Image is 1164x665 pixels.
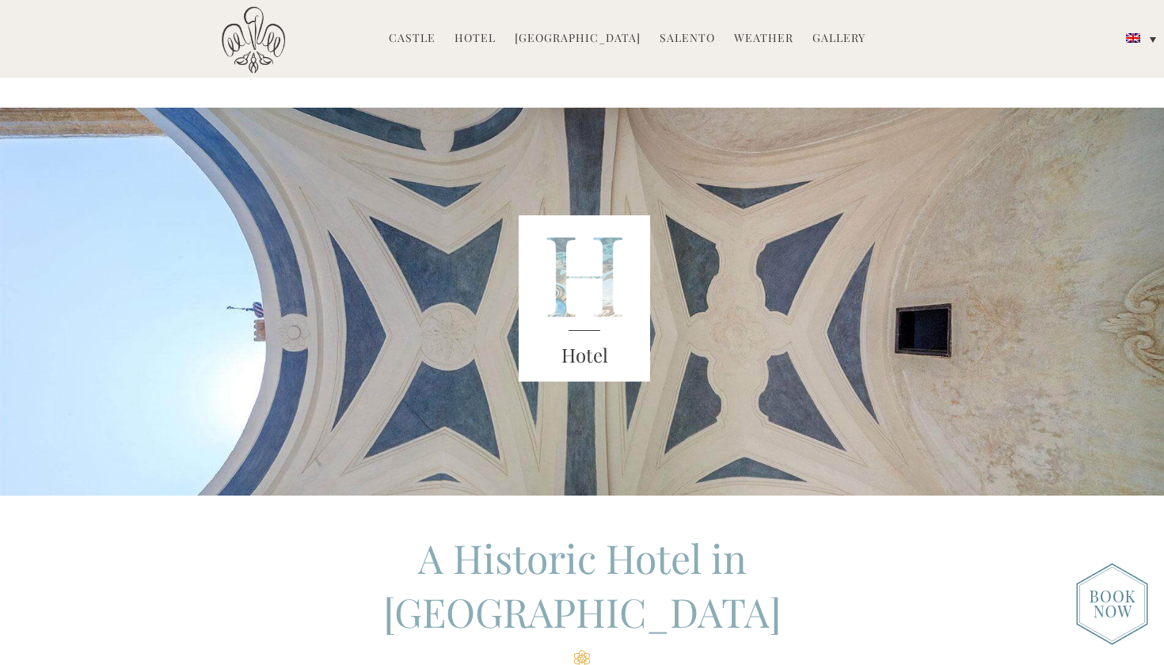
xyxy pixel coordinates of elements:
h3: Hotel [519,341,650,370]
img: English [1126,33,1140,43]
a: [GEOGRAPHIC_DATA] [515,30,641,48]
a: Salento [660,30,715,48]
a: Castle [389,30,436,48]
a: Weather [734,30,793,48]
a: Gallery [812,30,865,48]
img: Castello di Ugento [222,6,285,74]
a: Hotel [455,30,496,48]
img: new-booknow.png [1076,563,1148,645]
img: castello_header_block.png [519,215,650,382]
